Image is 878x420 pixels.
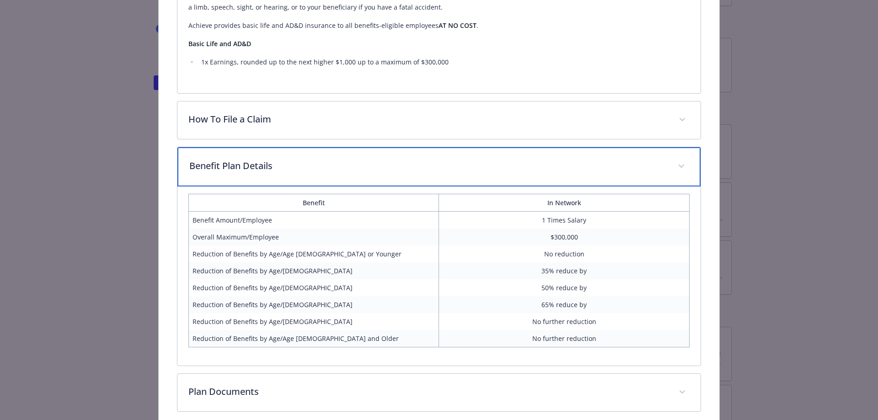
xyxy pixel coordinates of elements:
td: Reduction of Benefits by Age/[DEMOGRAPHIC_DATA] [188,262,439,279]
div: Benefit Plan Details [177,186,701,366]
td: 1 Times Salary [439,212,690,229]
td: Benefit Amount/Employee [188,212,439,229]
td: 50% reduce by [439,279,690,296]
td: Reduction of Benefits by Age/Age [DEMOGRAPHIC_DATA] and Older [188,330,439,347]
td: Reduction of Benefits by Age/[DEMOGRAPHIC_DATA] [188,296,439,313]
td: Reduction of Benefits by Age/[DEMOGRAPHIC_DATA] [188,313,439,330]
p: Achieve provides basic life and AD&D insurance to all benefits-eligible employees . [188,20,690,31]
th: Benefit [188,194,439,212]
strong: Basic Life and AD&D [188,39,251,48]
td: 35% reduce by [439,262,690,279]
div: Plan Documents [177,374,701,411]
li: 1x Earnings, rounded up to the next higher $1,000 up to a maximum of $300,000 [198,57,690,68]
div: How To File a Claim [177,101,701,139]
td: $300,000 [439,229,690,245]
th: In Network [439,194,690,212]
p: Plan Documents [188,385,668,399]
td: Overall Maximum/Employee [188,229,439,245]
td: No further reduction [439,313,690,330]
td: Reduction of Benefits by Age/Age [DEMOGRAPHIC_DATA] or Younger [188,245,439,262]
p: How To File a Claim [188,112,668,126]
p: Benefit Plan Details [189,159,667,173]
td: 65% reduce by [439,296,690,313]
td: No further reduction [439,330,690,347]
td: Reduction of Benefits by Age/[DEMOGRAPHIC_DATA] [188,279,439,296]
td: No reduction [439,245,690,262]
strong: AT NO COST [439,21,476,30]
div: Benefit Plan Details [177,147,701,186]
